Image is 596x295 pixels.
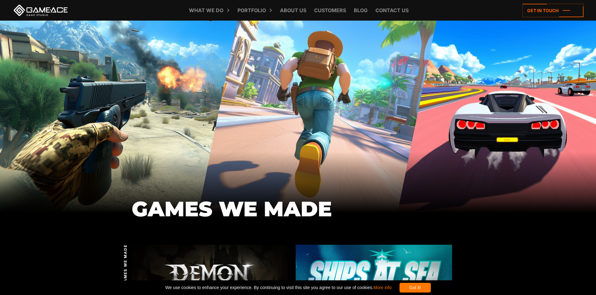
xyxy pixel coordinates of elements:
[400,283,431,293] div: Got it!
[373,285,391,290] a: More info
[522,4,583,17] a: Get in touch
[123,244,128,285] span: GAMES WE MADE
[165,283,391,293] span: We use cookies to enhance your experience. By continuing to visit this site you agree to our use ...
[132,198,465,220] h1: GAMES WE MADE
